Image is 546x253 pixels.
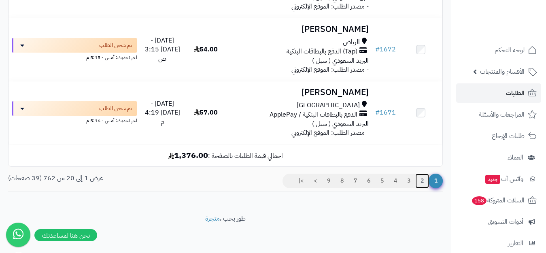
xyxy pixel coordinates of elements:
a: 6 [362,174,376,188]
span: 1 [429,174,443,188]
a: المراجعات والأسئلة [456,105,541,124]
td: - مصدر الطلب: الموقع الإلكتروني [227,18,372,81]
a: السلات المتروكة158 [456,191,541,210]
a: 5 [375,174,389,188]
a: >| [293,174,309,188]
span: [DATE] - [DATE] 4:19 م [145,99,180,127]
span: تم شحن الطلب [99,41,132,49]
span: الرياض [343,38,360,47]
span: السلات المتروكة [471,195,525,206]
span: التقارير [508,238,523,249]
h3: [PERSON_NAME] [231,25,369,34]
a: #1671 [375,108,396,117]
a: 2 [415,174,429,188]
span: (Tap) الدفع بالبطاقات البنكية [287,47,357,56]
a: 7 [348,174,362,188]
div: اخر تحديث: أمس - 5:16 م [12,116,137,124]
td: - مصدر الطلب: الموقع الإلكتروني [227,81,372,144]
span: وآتس آب [484,173,523,185]
a: الطلبات [456,83,541,103]
a: #1672 [375,45,396,54]
a: 3 [402,174,416,188]
span: لوحة التحكم [495,45,525,56]
span: [DATE] - [DATE] 3:15 ص [145,36,180,64]
a: طلبات الإرجاع [456,126,541,146]
span: 57.00 [194,108,218,117]
span: [GEOGRAPHIC_DATA] [297,101,360,110]
span: # [375,45,380,54]
h3: [PERSON_NAME] [231,88,369,97]
a: 4 [389,174,402,188]
a: التقارير [456,234,541,253]
a: > [308,174,322,188]
img: logo-2.png [491,22,538,39]
span: طلبات الإرجاع [492,130,525,142]
td: اجمالي قيمة الطلبات بالصفحة : [8,145,442,166]
div: اخر تحديث: أمس - 5:15 م [12,53,137,61]
span: 54.00 [194,45,218,54]
a: وآتس آبجديد [456,169,541,189]
span: أدوات التسويق [488,216,523,227]
span: البريد السعودي ( سبل ) [312,119,369,129]
a: أدوات التسويق [456,212,541,232]
a: 9 [322,174,336,188]
span: البريد السعودي ( سبل ) [312,56,369,66]
span: جديد [485,175,500,184]
span: تم شحن الطلب [99,104,132,113]
span: الطلبات [506,87,525,99]
span: # [375,108,380,117]
a: متجرة [205,214,220,223]
a: 8 [335,174,349,188]
a: لوحة التحكم [456,40,541,60]
span: المراجعات والأسئلة [479,109,525,120]
b: 1,376.00 [168,149,208,161]
span: الأقسام والمنتجات [480,66,525,77]
span: العملاء [508,152,523,163]
a: العملاء [456,148,541,167]
div: عرض 1 إلى 20 من 762 (39 صفحات) [2,174,225,183]
span: 158 [472,196,487,205]
span: الدفع بالبطاقات البنكية / ApplePay [270,110,357,119]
